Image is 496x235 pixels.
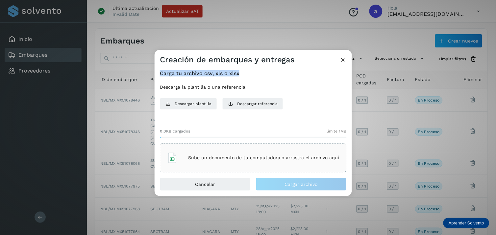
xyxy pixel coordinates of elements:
[222,98,283,110] button: Descargar referencia
[188,155,339,161] p: Sube un documento de tu computadora o arrastra el archivo aquí
[449,220,484,226] p: Aprender Solvento
[160,178,251,191] button: Cancelar
[195,182,215,187] span: Cancelar
[443,218,489,228] div: Aprender Solvento
[160,55,295,65] h3: Creación de embarques y entregas
[285,182,318,187] span: Cargar archivo
[256,178,347,191] button: Cargar archivo
[237,101,278,107] span: Descargar referencia
[160,128,190,134] span: 0.0KB cargados
[160,70,347,76] h4: Carga tu archivo csv, xls o xlsx
[160,98,217,110] button: Descargar plantilla
[160,84,347,90] p: Descarga la plantilla o una referencia
[327,128,347,134] span: límite 1MB
[175,101,211,107] span: Descargar plantilla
